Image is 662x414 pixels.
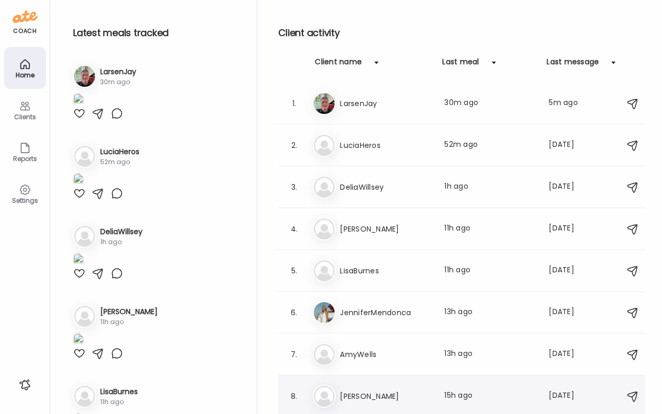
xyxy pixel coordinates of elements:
img: avatars%2FpQclOzuQ2uUyIuBETuyLXmhsmXz1 [314,93,335,114]
h2: Client activity [278,25,645,41]
img: bg-avatar-default.svg [314,260,335,281]
img: bg-avatar-default.svg [314,218,335,239]
img: bg-avatar-default.svg [314,177,335,198]
div: Home [6,72,44,78]
img: bg-avatar-default.svg [314,386,335,407]
div: 8. [288,390,300,402]
div: 52m ago [100,157,139,167]
div: 11h ago [444,264,536,277]
div: [DATE] [549,181,589,193]
div: Client name [315,56,362,73]
div: Settings [6,197,44,204]
div: Last meal [442,56,479,73]
div: 11h ago [100,397,138,407]
h2: Latest meals tracked [73,25,240,41]
h3: AmyWells [340,348,432,361]
div: [DATE] [549,348,589,361]
div: 6. [288,306,300,319]
div: 15h ago [444,390,536,402]
img: avatars%2FhTWL1UBjihWZBvuxS4CFXhMyrrr1 [314,302,335,323]
div: 11h ago [444,223,536,235]
div: Clients [6,113,44,120]
div: 1h ago [100,237,143,247]
div: coach [13,27,37,36]
div: [DATE] [549,306,589,319]
div: 13h ago [444,306,536,319]
img: avatars%2FpQclOzuQ2uUyIuBETuyLXmhsmXz1 [74,66,95,87]
h3: [PERSON_NAME] [340,223,432,235]
h3: LarsenJay [340,97,432,110]
img: images%2F1qYfsqsWO6WAqm9xosSfiY0Hazg1%2FEGz072NwHyQxP8AAGmz0%2FXPXMgBMqvQ2WN7LVGpdj_1080 [73,173,84,187]
h3: LisaBurnes [340,264,432,277]
h3: DeliaWillsey [340,181,432,193]
h3: LuciaHeros [100,146,139,157]
h3: LarsenJay [100,66,136,77]
div: 1h ago [444,181,536,193]
h3: [PERSON_NAME] [340,390,432,402]
div: [DATE] [549,223,589,235]
div: 3. [288,181,300,193]
img: bg-avatar-default.svg [74,386,95,407]
div: 5m ago [549,97,589,110]
div: Reports [6,155,44,162]
div: 5. [288,264,300,277]
h3: LisaBurnes [100,386,138,397]
img: bg-avatar-default.svg [74,146,95,167]
h3: LuciaHeros [340,139,432,152]
h3: DeliaWillsey [100,226,143,237]
div: [DATE] [549,264,589,277]
img: images%2FRBBRZGh5RPQEaUY8TkeQxYu8qlB3%2F1P6PpePM3wfgMFvVYRDV%2F5ea7G4Cf1MUCuDC4WSSL_1080 [73,333,84,347]
div: 1. [288,97,300,110]
img: images%2FpQclOzuQ2uUyIuBETuyLXmhsmXz1%2FjXmFBkuQNQytonSUcWH1%2FSJsXyjWT3klLss8dD1s9_1080 [73,93,84,107]
img: bg-avatar-default.svg [74,306,95,327]
h3: [PERSON_NAME] [100,306,158,317]
div: 13h ago [444,348,536,361]
div: 30m ago [444,97,536,110]
div: Last message [547,56,599,73]
div: 11h ago [100,317,158,327]
div: 7. [288,348,300,361]
div: [DATE] [549,390,589,402]
img: bg-avatar-default.svg [314,135,335,156]
div: 52m ago [444,139,536,152]
div: [DATE] [549,139,589,152]
img: ate [13,8,38,25]
div: 4. [288,223,300,235]
div: 2. [288,139,300,152]
img: bg-avatar-default.svg [314,344,335,365]
div: 30m ago [100,77,136,87]
img: bg-avatar-default.svg [74,226,95,247]
img: images%2FGHdhXm9jJtNQdLs9r9pbhWu10OF2%2F2A9uNYBxmIe1uLAF5YkP%2FOxW4Jlog2H5XZNWDXO3f_1080 [73,253,84,267]
h3: JenniferMendonca [340,306,432,319]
